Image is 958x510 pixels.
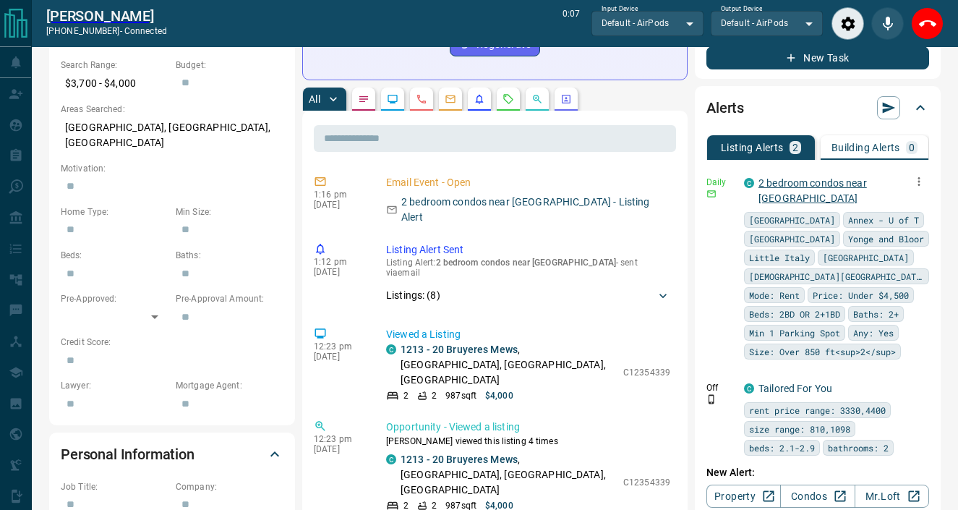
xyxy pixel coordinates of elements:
[401,342,616,388] p: , [GEOGRAPHIC_DATA], [GEOGRAPHIC_DATA], [GEOGRAPHIC_DATA]
[563,7,580,40] p: 0:07
[401,195,670,225] p: 2 bedroom condos near [GEOGRAPHIC_DATA] - Listing Alert
[386,175,670,190] p: Email Event - Open
[403,389,409,402] p: 2
[560,93,572,105] svg: Agent Actions
[706,394,717,404] svg: Push Notification Only
[386,327,670,342] p: Viewed a Listing
[744,178,754,188] div: condos.ca
[813,288,909,302] span: Price: Under $4,500
[314,352,364,362] p: [DATE]
[386,258,670,278] p: Listing Alert : - sent via email
[706,90,929,125] div: Alerts
[706,465,929,480] p: New Alert:
[758,177,867,204] a: 2 bedroom condos near [GEOGRAPHIC_DATA]
[176,480,283,493] p: Company:
[386,288,440,303] p: Listings: ( 8 )
[706,189,717,199] svg: Email
[46,25,167,38] p: [PHONE_NUMBER] -
[749,231,835,246] span: [GEOGRAPHIC_DATA]
[176,292,283,305] p: Pre-Approval Amount:
[61,59,168,72] p: Search Range:
[61,162,283,175] p: Motivation:
[749,344,896,359] span: Size: Over 850 ft<sup>2</sup>
[749,422,850,436] span: size range: 810,1098
[314,200,364,210] p: [DATE]
[848,231,924,246] span: Yonge and Bloor
[386,435,670,448] p: [PERSON_NAME] viewed this listing 4 times
[749,403,886,417] span: rent price range: 3330,4400
[61,103,283,116] p: Areas Searched:
[855,485,929,508] a: Mr.Loft
[61,336,283,349] p: Credit Score:
[706,176,735,189] p: Daily
[176,205,283,218] p: Min Size:
[61,480,168,493] p: Job Title:
[61,443,194,466] h2: Personal Information
[721,143,784,153] p: Listing Alerts
[61,437,283,472] div: Personal Information
[386,420,670,435] p: Opportunity - Viewed a listing
[623,366,670,379] p: C12354339
[46,7,167,25] a: [PERSON_NAME]
[758,383,832,394] a: Tailored For You
[61,205,168,218] p: Home Type:
[749,288,800,302] span: Mode: Rent
[386,454,396,464] div: condos.ca
[314,257,364,267] p: 1:12 pm
[531,93,543,105] svg: Opportunities
[602,4,638,14] label: Input Device
[386,242,670,258] p: Listing Alert Sent
[314,444,364,454] p: [DATE]
[309,94,320,104] p: All
[749,250,810,265] span: Little Italy
[401,344,518,355] a: 1213 - 20 Bruyeres Mews
[445,93,456,105] svg: Emails
[623,476,670,489] p: C12354339
[911,7,944,40] div: End Call
[474,93,485,105] svg: Listing Alerts
[823,250,909,265] span: [GEOGRAPHIC_DATA]
[749,441,815,455] span: beds: 2.1-2.9
[749,269,924,284] span: [DEMOGRAPHIC_DATA][GEOGRAPHIC_DATA]
[485,389,513,402] p: $4,000
[387,93,398,105] svg: Lead Browsing Activity
[124,26,167,36] span: connected
[61,116,283,155] p: [GEOGRAPHIC_DATA], [GEOGRAPHIC_DATA], [GEOGRAPHIC_DATA]
[416,93,427,105] svg: Calls
[721,4,762,14] label: Output Device
[61,379,168,392] p: Lawyer:
[432,389,437,402] p: 2
[792,143,798,153] p: 2
[436,258,616,268] span: 2 bedroom condos near [GEOGRAPHIC_DATA]
[502,93,514,105] svg: Requests
[314,190,364,200] p: 1:16 pm
[711,11,823,35] div: Default - AirPods
[749,307,840,321] span: Beds: 2BD OR 2+1BD
[831,143,900,153] p: Building Alerts
[358,93,369,105] svg: Notes
[401,452,616,498] p: , [GEOGRAPHIC_DATA], [GEOGRAPHIC_DATA], [GEOGRAPHIC_DATA]
[591,11,703,35] div: Default - AirPods
[831,7,864,40] div: Audio Settings
[401,454,518,465] a: 1213 - 20 Bruyeres Mews
[828,441,889,455] span: bathrooms: 2
[706,96,744,119] h2: Alerts
[61,249,168,262] p: Beds:
[744,383,754,394] div: condos.ca
[780,485,855,508] a: Condos
[445,389,476,402] p: 987 sqft
[706,46,929,69] button: New Task
[176,249,283,262] p: Baths:
[848,213,919,227] span: Annex - U of T
[314,434,364,444] p: 12:23 pm
[706,485,781,508] a: Property
[871,7,904,40] div: Mute
[176,379,283,392] p: Mortgage Agent:
[853,307,899,321] span: Baths: 2+
[61,72,168,95] p: $3,700 - $4,000
[706,381,735,394] p: Off
[386,282,670,309] div: Listings: (8)
[61,292,168,305] p: Pre-Approved:
[314,267,364,277] p: [DATE]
